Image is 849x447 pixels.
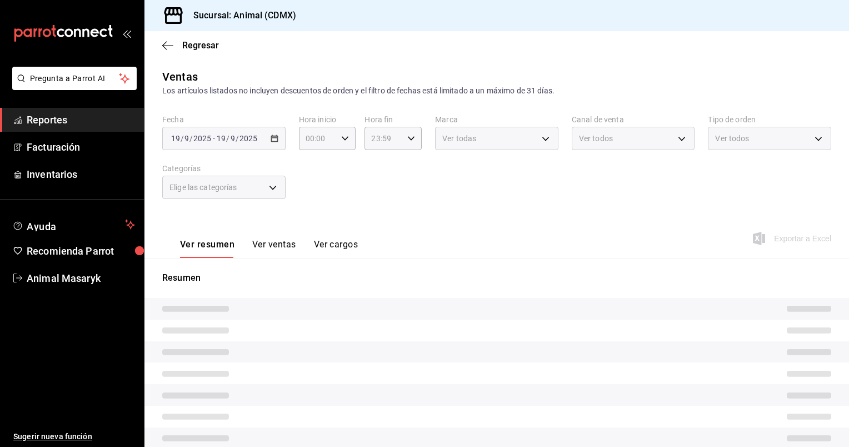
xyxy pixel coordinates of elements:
[252,239,296,258] button: Ver ventas
[180,239,358,258] div: navigation tabs
[8,81,137,92] a: Pregunta a Parrot AI
[162,85,831,97] div: Los artículos listados no incluyen descuentos de orden y el filtro de fechas está limitado a un m...
[193,134,212,143] input: ----
[435,116,558,123] label: Marca
[230,134,236,143] input: --
[299,116,356,123] label: Hora inicio
[182,40,219,51] span: Regresar
[239,134,258,143] input: ----
[162,165,286,172] label: Categorías
[162,116,286,123] label: Fecha
[184,9,296,22] h3: Sucursal: Animal (CDMX)
[30,73,119,85] span: Pregunta a Parrot AI
[572,116,695,123] label: Canal de venta
[12,67,137,90] button: Pregunta a Parrot AI
[169,182,237,193] span: Elige las categorías
[181,134,184,143] span: /
[184,134,189,143] input: --
[122,29,131,38] button: open_drawer_menu
[171,134,181,143] input: --
[27,167,135,182] span: Inventarios
[364,116,422,123] label: Hora fin
[27,112,135,127] span: Reportes
[189,134,193,143] span: /
[213,134,215,143] span: -
[708,116,831,123] label: Tipo de orden
[27,140,135,155] span: Facturación
[180,239,234,258] button: Ver resumen
[162,271,831,285] p: Resumen
[715,133,749,144] span: Ver todos
[216,134,226,143] input: --
[27,271,135,286] span: Animal Masaryk
[236,134,239,143] span: /
[442,133,476,144] span: Ver todas
[27,244,135,259] span: Recomienda Parrot
[13,431,135,443] span: Sugerir nueva función
[314,239,358,258] button: Ver cargos
[162,68,198,85] div: Ventas
[27,218,121,231] span: Ayuda
[226,134,229,143] span: /
[579,133,613,144] span: Ver todos
[162,40,219,51] button: Regresar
